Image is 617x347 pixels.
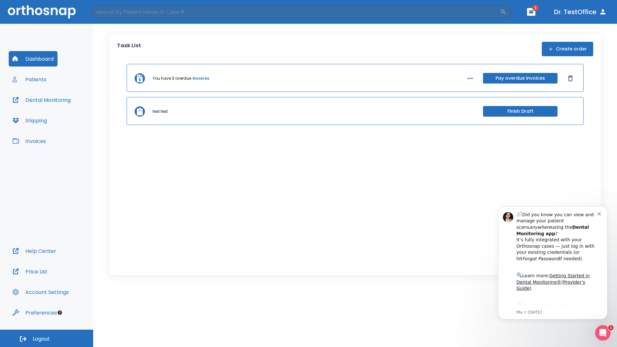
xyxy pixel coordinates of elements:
[117,42,141,56] p: Task List
[9,305,61,320] button: Preferences
[9,284,73,300] button: Account Settings
[9,92,75,108] button: Dental Monitoring
[488,200,617,323] iframe: Intercom notifications message
[608,325,613,330] span: 1
[9,264,51,279] button: Price List
[9,243,60,259] button: Help Center
[565,73,576,84] button: Dismiss
[153,76,191,81] p: You have 3 overdue
[595,325,611,341] iframe: Intercom live chat
[28,109,109,115] p: Message from Ma, sent 5w ago
[28,102,85,114] a: App Store
[33,335,50,343] span: Logout
[92,5,500,18] input: Search by Patient Name or Case #
[28,101,109,134] div: Download the app: | ​ Let us know if you need help getting started!
[57,310,63,316] div: Tooltip anchor
[483,73,558,84] button: Pay overdue invoices
[542,42,593,56] button: Create order
[109,10,114,15] button: Dismiss notification
[551,6,609,18] button: Dr. TestOffice
[192,76,209,81] a: invoices
[9,133,50,149] button: Invoices
[532,5,539,11] span: 1
[483,106,558,117] button: Finish Draft
[153,109,168,114] p: test test
[9,113,51,128] button: Shipping
[9,51,58,67] button: Dashboard
[8,5,76,18] img: Orthosnap
[9,72,50,87] button: Patients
